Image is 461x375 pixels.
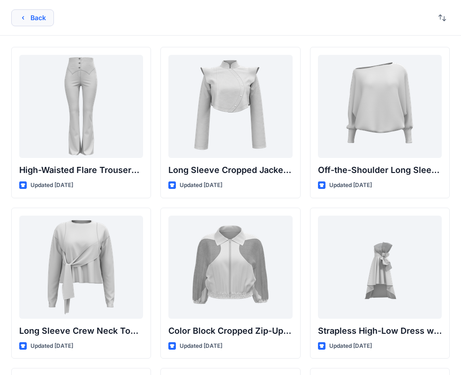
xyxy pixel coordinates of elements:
p: Color Block Cropped Zip-Up Jacket with Sheer Sleeves [168,324,292,337]
p: Updated [DATE] [30,180,73,190]
p: Off-the-Shoulder Long Sleeve Top [318,164,442,177]
a: High-Waisted Flare Trousers with Button Detail [19,55,143,158]
a: Strapless High-Low Dress with Side Bow Detail [318,216,442,319]
a: Long Sleeve Crew Neck Top with Asymmetrical Tie Detail [19,216,143,319]
p: Updated [DATE] [329,341,372,351]
p: Updated [DATE] [30,341,73,351]
p: Updated [DATE] [180,341,222,351]
a: Color Block Cropped Zip-Up Jacket with Sheer Sleeves [168,216,292,319]
button: Back [11,9,54,26]
p: Long Sleeve Cropped Jacket with Mandarin Collar and Shoulder Detail [168,164,292,177]
a: Off-the-Shoulder Long Sleeve Top [318,55,442,158]
p: Strapless High-Low Dress with Side Bow Detail [318,324,442,337]
p: High-Waisted Flare Trousers with Button Detail [19,164,143,177]
p: Long Sleeve Crew Neck Top with Asymmetrical Tie Detail [19,324,143,337]
p: Updated [DATE] [180,180,222,190]
p: Updated [DATE] [329,180,372,190]
a: Long Sleeve Cropped Jacket with Mandarin Collar and Shoulder Detail [168,55,292,158]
